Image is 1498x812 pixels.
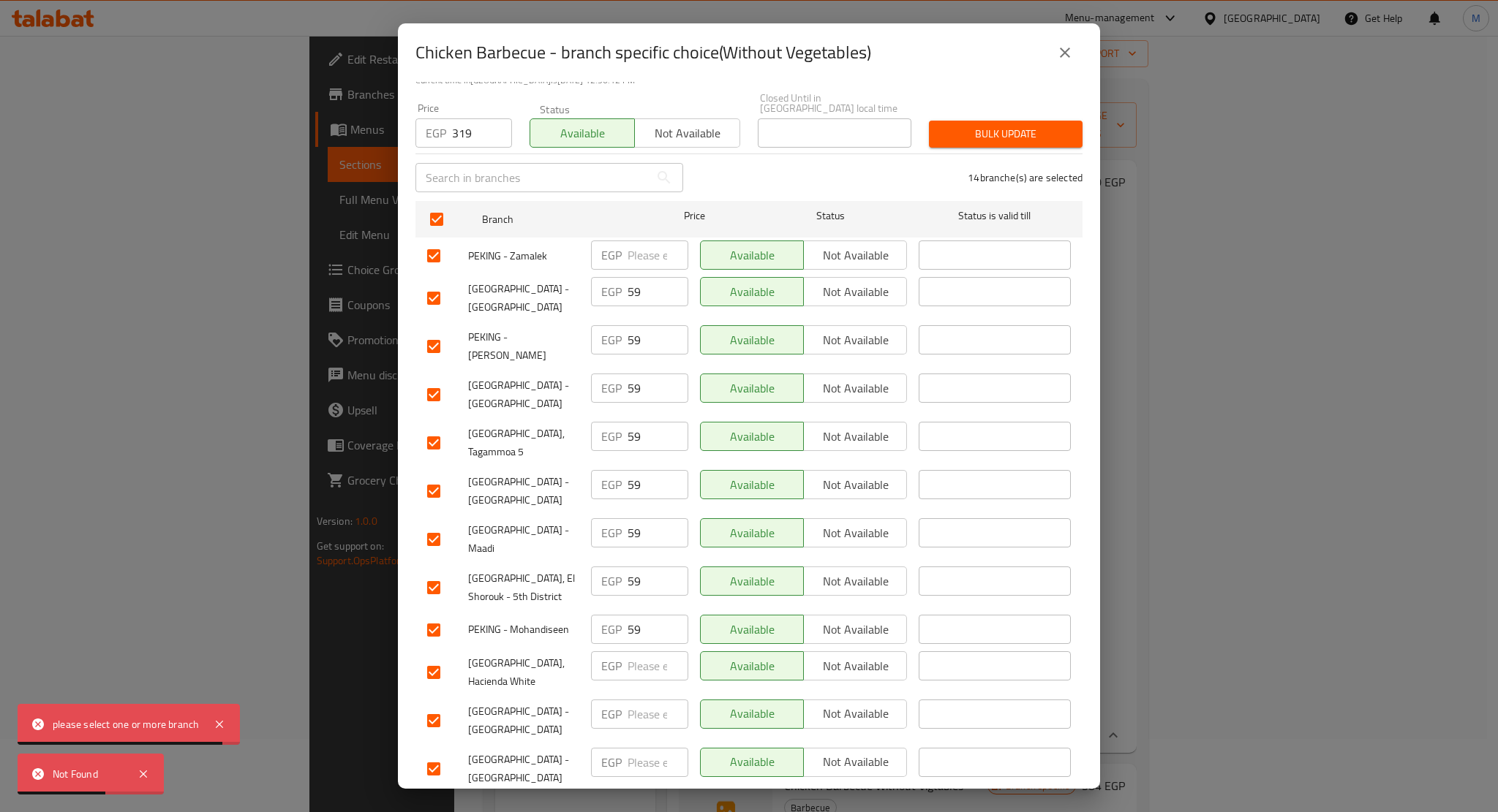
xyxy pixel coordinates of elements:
[601,572,622,590] p: EGP
[641,123,734,144] span: Not available
[968,170,1083,185] p: 14 branche(s) are selected
[634,118,739,148] button: Not available
[707,656,798,677] span: Available
[803,422,907,451] button: Not available
[601,331,622,349] p: EGP
[707,619,798,640] span: Available
[468,280,579,316] span: [GEOGRAPHIC_DATA] - [GEOGRAPHIC_DATA]
[700,651,804,680] button: Available
[628,240,688,270] input: Please enter price
[810,474,901,496] span: Not available
[700,373,804,403] button: Available
[707,281,798,303] span: Available
[803,277,907,306] button: Not available
[415,74,1083,87] p: Current time in [GEOGRAPHIC_DATA] is [DATE] 12:56:12 PM
[452,118,512,148] input: Please enter price
[707,330,798,351] span: Available
[482,210,634,229] span: Branch
[628,373,688,403] input: Please enter price
[53,716,199,732] div: please select one or more branch
[536,123,629,144] span: Available
[601,379,622,397] p: EGP
[628,566,688,596] input: Please enter price
[941,125,1071,143] span: Bulk update
[601,657,622,675] p: EGP
[601,754,622,771] p: EGP
[53,766,123,782] div: Not Found
[700,699,804,729] button: Available
[810,619,901,640] span: Not available
[1047,35,1083,70] button: close
[707,571,798,592] span: Available
[700,566,804,596] button: Available
[601,705,622,723] p: EGP
[810,378,901,399] span: Not available
[803,470,907,499] button: Not available
[628,277,688,306] input: Please enter price
[707,245,798,266] span: Available
[426,124,446,142] p: EGP
[803,748,907,777] button: Not available
[468,621,579,639] span: PEKING - Mohandiseen
[803,615,907,644] button: Not available
[530,118,635,148] button: Available
[646,207,743,225] span: Price
[803,240,907,270] button: Not available
[468,328,579,365] span: PEKING - [PERSON_NAME]
[810,281,901,303] span: Not available
[810,656,901,677] span: Not available
[415,41,871,64] h2: Chicken Barbecue - branch specific choice(Without Vegetables)
[707,378,798,399] span: Available
[803,373,907,403] button: Not available
[601,283,622,300] p: EGP
[700,748,804,777] button: Available
[468,521,579,558] span: [GEOGRAPHIC_DATA] - Maadi
[707,703,798,724] span: Available
[700,325,804,354] button: Available
[707,751,798,773] span: Available
[628,470,688,499] input: Please enter price
[628,651,688,680] input: Please enter price
[810,523,901,544] span: Not available
[919,207,1071,225] span: Status is valid till
[810,571,901,592] span: Not available
[700,615,804,644] button: Available
[628,518,688,547] input: Please enter price
[700,470,804,499] button: Available
[755,207,907,225] span: Status
[415,163,650,192] input: Search in branches
[468,425,579,461] span: [GEOGRAPHIC_DATA], Tagammoa 5
[700,422,804,451] button: Available
[803,651,907,680] button: Not available
[810,751,901,773] span: Not available
[601,428,622,445] p: EGP
[810,703,901,724] span: Not available
[468,751,579,787] span: [GEOGRAPHIC_DATA] - [GEOGRAPHIC_DATA]
[700,240,804,270] button: Available
[700,518,804,547] button: Available
[628,748,688,777] input: Please enter price
[810,426,901,447] span: Not available
[628,422,688,451] input: Please enter price
[468,569,579,606] span: [GEOGRAPHIC_DATA], El Shorouk - 5th District
[468,247,579,265] span: PEKING - Zamalek
[810,245,901,266] span: Not available
[601,476,622,493] p: EGP
[810,330,901,351] span: Not available
[468,376,579,413] span: [GEOGRAPHIC_DATA] - [GEOGRAPHIC_DATA]
[628,325,688,354] input: Please enter price
[929,121,1083,148] button: Bulk update
[468,654,579,691] span: [GEOGRAPHIC_DATA], Hacienda White
[803,566,907,596] button: Not available
[707,523,798,544] span: Available
[700,277,804,306] button: Available
[803,325,907,354] button: Not available
[601,524,622,542] p: EGP
[707,426,798,447] span: Available
[628,699,688,729] input: Please enter price
[601,621,622,638] p: EGP
[707,474,798,496] span: Available
[803,518,907,547] button: Not available
[601,246,622,264] p: EGP
[628,615,688,644] input: Please enter price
